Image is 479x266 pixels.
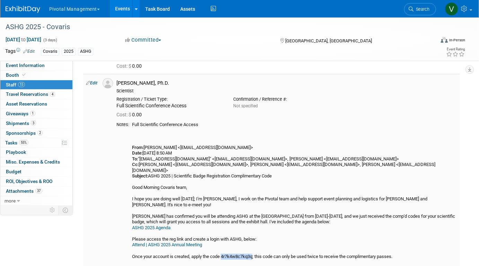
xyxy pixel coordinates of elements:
[5,36,42,43] span: [DATE] [DATE]
[132,225,171,230] a: ASHG 2025 Agenda
[132,173,148,178] b: Subject:
[0,186,72,196] a: Attachments37
[116,63,132,69] span: Cost: $
[413,7,429,12] span: Search
[78,48,93,55] div: ASHG
[6,169,21,174] span: Budget
[123,36,164,44] button: Committed
[18,82,25,87] span: 15
[397,36,465,47] div: Event Format
[441,37,448,43] img: Format-Inperson.png
[0,177,72,186] a: ROI, Objectives & ROO
[23,49,35,54] a: Edit
[19,140,28,145] span: 55%
[59,206,73,215] td: Toggle Event Tabs
[116,80,457,86] div: [PERSON_NAME], Ph.D.
[0,157,72,167] a: Misc. Expenses & Credits
[0,80,72,90] a: Staff15
[116,88,457,94] div: Scientist
[449,38,465,43] div: In-Person
[6,6,40,13] img: ExhibitDay
[0,70,72,80] a: Booth
[6,63,45,68] span: Event Information
[41,48,59,55] div: Covaris
[116,122,129,127] div: Notes:
[116,112,132,117] span: Cost: $
[50,92,55,97] span: 4
[116,63,145,69] span: 0.00
[43,38,57,42] span: (3 days)
[445,2,458,16] img: Valerie Weld
[6,120,36,126] span: Shipments
[0,99,72,109] a: Asset Reservations
[46,206,59,215] td: Personalize Event Tab Strip
[116,112,145,117] span: 0.00
[6,101,47,107] span: Asset Reservations
[0,61,72,70] a: Event Information
[132,145,143,150] b: From:
[6,159,60,165] span: Misc. Expenses & Credits
[116,97,223,102] div: Registration / Ticket Type:
[132,150,142,156] b: Date:
[3,21,426,33] div: ASHG 2025 - Covaris
[0,167,72,176] a: Budget
[86,81,97,85] a: Edit
[6,111,35,116] span: Giveaways
[0,196,72,206] a: more
[6,91,55,97] span: Travel Reservations
[5,48,35,56] td: Tags
[132,156,138,161] b: To:
[103,78,113,89] img: Associate-Profile-5.png
[6,130,43,136] span: Sponsorships
[31,120,36,126] span: 3
[20,37,27,42] span: to
[286,38,372,43] span: [GEOGRAPHIC_DATA], [GEOGRAPHIC_DATA]
[0,138,72,148] a: Tasks55%
[62,48,76,55] div: 2025
[6,72,27,78] span: Booth
[6,178,52,184] span: ROI, Objectives & ROO
[37,130,43,135] span: 2
[404,3,436,15] a: Search
[132,162,139,167] b: Cc:
[0,148,72,157] a: Playbook
[6,149,26,155] span: Playbook
[22,73,26,77] i: Booth reservation complete
[5,140,28,146] span: Tasks
[0,119,72,128] a: Shipments3
[6,188,42,194] span: Attachments
[0,109,72,118] a: Giveaways1
[30,111,35,116] span: 1
[35,188,42,193] span: 37
[234,97,340,102] div: Confirmation / Reference #:
[116,103,223,109] div: Full Scientific Conference Access
[446,48,465,51] div: Event Rating
[234,103,258,108] span: Not specified
[0,128,72,138] a: Sponsorships2
[132,242,202,247] a: Attend | ASHG 2025 Annual Meeting
[6,82,25,88] span: Staff
[0,90,72,99] a: Travel Reservations4
[5,198,16,203] span: more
